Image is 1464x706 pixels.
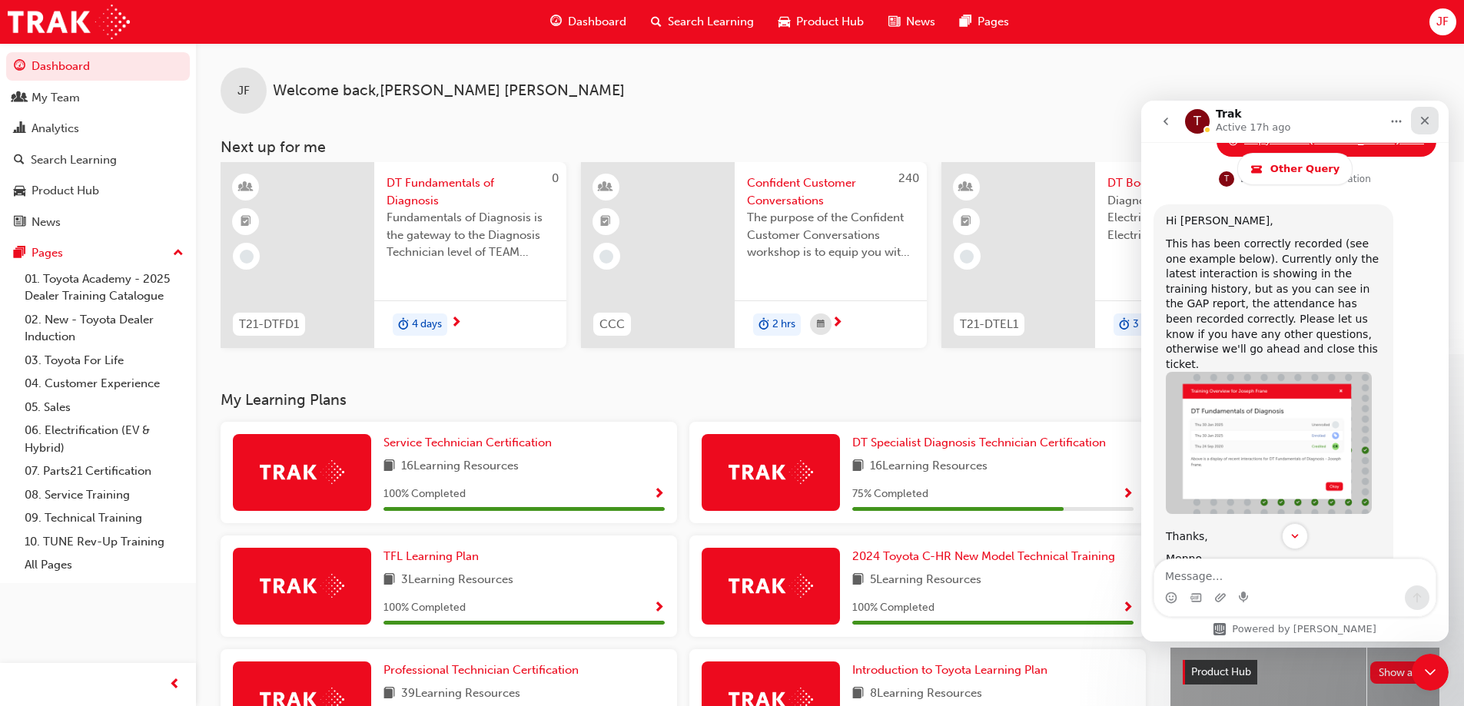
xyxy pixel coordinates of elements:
span: 100 % Completed [852,599,935,617]
span: DT Fundamentals of Diagnosis [387,174,554,209]
a: pages-iconPages [948,6,1021,38]
span: Welcome back , [PERSON_NAME] [PERSON_NAME] [273,82,625,100]
span: Search Learning [668,13,754,31]
a: 240CCCConfident Customer ConversationsThe purpose of the Confident Customer Conversations worksho... [581,162,927,348]
img: Trak [8,5,130,39]
div: News [32,214,61,231]
span: pages-icon [14,247,25,260]
a: 04. Customer Experience [18,372,190,396]
span: Introduction to Toyota Learning Plan [852,663,1047,677]
a: TFL Learning Plan [383,548,485,565]
a: Introduction to Toyota Learning Plan [852,661,1054,679]
div: My Team [32,89,80,107]
span: 240 [898,171,919,185]
span: Show Progress [1122,602,1134,615]
span: 2 hrs [772,316,795,333]
span: people-icon [14,91,25,105]
button: Pages [6,239,190,267]
span: learningResourceType_INSTRUCTOR_LED-icon [241,177,251,197]
a: news-iconNews [876,6,948,38]
button: Show all [1370,661,1428,684]
span: 100 % Completed [383,486,466,503]
span: Show Progress [653,488,665,502]
span: 100 % Completed [383,599,466,617]
img: Trak [729,574,813,598]
span: 4 days [412,316,442,333]
img: Trak [729,460,813,484]
a: Analytics [6,114,190,143]
span: 39 Learning Resources [401,684,520,704]
span: Show Progress [1122,488,1134,502]
span: T21-DTEL1 [960,316,1018,333]
a: 08. Service Training [18,483,190,507]
span: search-icon [14,154,25,167]
span: booktick-icon [961,212,971,232]
a: 07. Parts21 Certification [18,459,190,483]
a: My Team [6,84,190,112]
span: JF [1436,13,1449,31]
span: book-icon [852,457,864,476]
img: Trak [260,574,344,598]
span: Show Progress [653,602,665,615]
iframe: Intercom live chat [1141,101,1449,641]
a: car-iconProduct Hub [766,6,876,38]
span: book-icon [383,457,395,476]
div: Analytics [32,120,79,138]
span: duration-icon [1119,315,1130,335]
span: book-icon [383,571,395,590]
a: 05. Sales [18,396,190,419]
span: The purpose of the Confident Customer Conversations workshop is to equip you with tools to commun... [747,209,915,261]
a: Service Technician Certification [383,434,558,452]
span: 2024 Toyota C-HR New Model Technical Training [852,549,1115,563]
span: pages-icon [960,12,971,31]
span: Diagnosis Technician Body Electrical is the first of four Electrical modules in the Diagnosis Tec... [1107,192,1275,244]
a: Professional Technician Certification [383,661,585,679]
a: 03. Toyota For Life [18,349,190,373]
span: Service Technician Certification [383,436,552,449]
span: next-icon [450,317,462,330]
button: Show Progress [1122,485,1134,504]
span: Product Hub [796,13,864,31]
span: learningRecordVerb_NONE-icon [599,250,613,264]
span: duration-icon [398,315,409,335]
button: Show Progress [653,598,665,618]
span: booktick-icon [600,212,611,232]
span: Professional Technician Certification [383,663,579,677]
span: book-icon [852,684,864,704]
a: Product HubShow all [1183,660,1427,684]
div: Pages [32,244,63,262]
span: 75 % Completed [852,486,928,503]
span: Dashboard [568,13,626,31]
a: All Pages [18,553,190,577]
span: JF [237,82,250,100]
span: chart-icon [14,122,25,136]
span: TFL Learning Plan [383,549,479,563]
span: DT Specialist Diagnosis Technician Certification [852,436,1106,449]
a: 02. New - Toyota Dealer Induction [18,308,190,349]
span: Product Hub [1191,665,1251,678]
iframe: Intercom live chat [1412,654,1449,691]
div: Search Learning [31,151,117,169]
span: News [906,13,935,31]
a: 06. Electrification (EV & Hybrid) [18,419,190,459]
span: book-icon [383,684,395,704]
h3: My Learning Plans [221,391,1146,409]
span: learningResourceType_INSTRUCTOR_LED-icon [600,177,611,197]
span: guage-icon [550,12,562,31]
a: Product Hub [6,177,190,205]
